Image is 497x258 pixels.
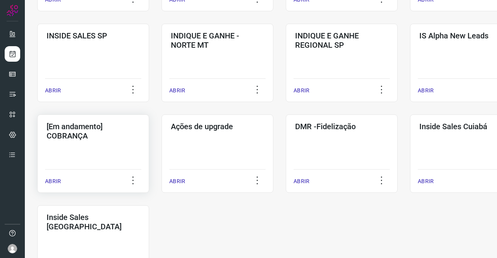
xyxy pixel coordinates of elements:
[169,177,185,185] p: ABRIR
[294,87,309,95] p: ABRIR
[295,122,388,131] h3: DMR -Fidelização
[45,87,61,95] p: ABRIR
[171,31,264,50] h3: INDIQUE E GANHE - NORTE MT
[295,31,388,50] h3: INDIQUE E GANHE REGIONAL SP
[45,177,61,185] p: ABRIR
[294,177,309,185] p: ABRIR
[418,177,434,185] p: ABRIR
[418,87,434,95] p: ABRIR
[8,244,17,253] img: avatar-user-boy.jpg
[171,122,264,131] h3: Ações de upgrade
[169,87,185,95] p: ABRIR
[47,31,140,40] h3: INSIDE SALES SP
[7,5,18,16] img: Logo
[47,213,140,231] h3: Inside Sales [GEOGRAPHIC_DATA]
[47,122,140,140] h3: [Em andamento] COBRANÇA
